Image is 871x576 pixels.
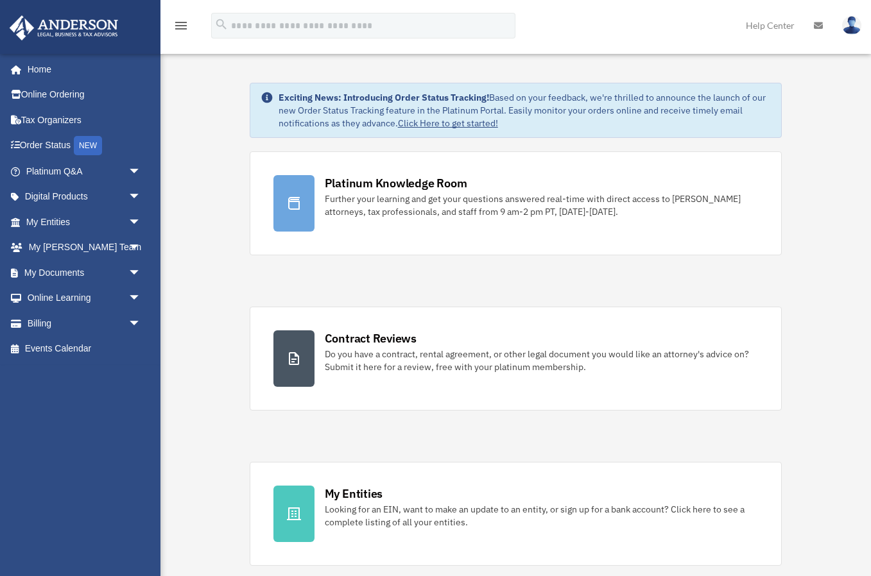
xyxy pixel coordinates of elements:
[9,260,160,285] a: My Documentsarrow_drop_down
[325,175,467,191] div: Platinum Knowledge Room
[250,462,782,566] a: My Entities Looking for an EIN, want to make an update to an entity, or sign up for a bank accoun...
[325,330,417,346] div: Contract Reviews
[250,307,782,411] a: Contract Reviews Do you have a contract, rental agreement, or other legal document you would like...
[9,184,160,210] a: Digital Productsarrow_drop_down
[74,136,102,155] div: NEW
[325,486,383,502] div: My Entities
[128,158,154,185] span: arrow_drop_down
[9,235,160,260] a: My [PERSON_NAME] Teamarrow_drop_down
[9,56,154,82] a: Home
[325,348,759,373] div: Do you have a contract, rental agreement, or other legal document you would like an attorney's ad...
[325,192,759,218] div: Further your learning and get your questions answered real-time with direct access to [PERSON_NAM...
[325,503,759,529] div: Looking for an EIN, want to make an update to an entity, or sign up for a bank account? Click her...
[398,117,498,129] a: Click Here to get started!
[842,16,861,35] img: User Pic
[128,260,154,286] span: arrow_drop_down
[214,17,229,31] i: search
[9,209,160,235] a: My Entitiesarrow_drop_down
[279,92,489,103] strong: Exciting News: Introducing Order Status Tracking!
[9,107,160,133] a: Tax Organizers
[128,184,154,210] span: arrow_drop_down
[9,158,160,184] a: Platinum Q&Aarrow_drop_down
[128,285,154,312] span: arrow_drop_down
[9,133,160,159] a: Order StatusNEW
[173,18,189,33] i: menu
[6,15,122,40] img: Anderson Advisors Platinum Portal
[173,22,189,33] a: menu
[9,82,160,108] a: Online Ordering
[128,209,154,235] span: arrow_drop_down
[9,336,160,362] a: Events Calendar
[9,285,160,311] a: Online Learningarrow_drop_down
[279,91,772,130] div: Based on your feedback, we're thrilled to announce the launch of our new Order Status Tracking fe...
[128,235,154,261] span: arrow_drop_down
[128,310,154,337] span: arrow_drop_down
[250,151,782,255] a: Platinum Knowledge Room Further your learning and get your questions answered real-time with dire...
[9,310,160,336] a: Billingarrow_drop_down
